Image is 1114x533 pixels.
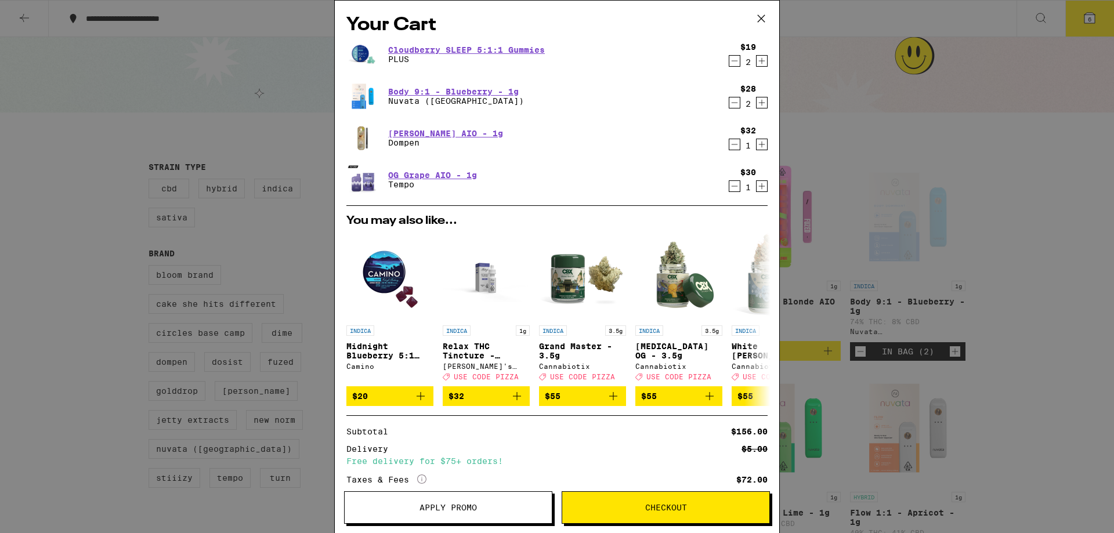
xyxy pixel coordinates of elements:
a: Open page for White Walker OG - 3.5g from Cannabiotix [732,233,819,386]
a: [PERSON_NAME] AIO - 1g [388,129,503,138]
span: Apply Promo [419,503,477,512]
span: $32 [449,391,464,401]
div: 2 [740,99,756,108]
img: Nuvata (CA) - Body 9:1 - Blueberry - 1g [346,80,379,113]
div: 2 [740,57,756,67]
button: Increment [756,139,768,150]
img: PLUS - Cloudberry SLEEP 5:1:1 Gummies [346,38,379,71]
div: Cannabiotix [732,362,819,370]
div: [PERSON_NAME]'s Medicinals [443,362,530,370]
button: Apply Promo [344,491,552,524]
button: Add to bag [443,386,530,406]
p: Grand Master - 3.5g [539,342,626,360]
span: $55 [737,391,753,401]
div: Cannabiotix [539,362,626,370]
span: USE CODE PIZZA [550,373,615,380]
div: $19 [740,42,756,52]
h2: You may also like... [346,215,768,227]
h2: Your Cart [346,12,768,38]
p: White [PERSON_NAME] - 3.5g [732,342,819,360]
p: 3.5g [701,325,722,336]
div: $32 [740,126,756,135]
a: Cloudberry SLEEP 5:1:1 Gummies [388,45,545,55]
a: Open page for Jet Lag OG - 3.5g from Cannabiotix [635,233,722,386]
a: OG Grape AIO - 1g [388,171,477,180]
p: 3.5g [605,325,626,336]
img: Cannabiotix - Jet Lag OG - 3.5g [635,233,722,320]
a: Open page for Relax THC Tincture - 1000mg from Mary's Medicinals [443,233,530,386]
button: Decrement [729,55,740,67]
button: Add to bag [635,386,722,406]
p: Nuvata ([GEOGRAPHIC_DATA]) [388,96,524,106]
p: [MEDICAL_DATA] OG - 3.5g [635,342,722,360]
button: Checkout [562,491,770,524]
button: Decrement [729,97,740,108]
button: Add to bag [539,386,626,406]
button: Decrement [729,139,740,150]
p: Relax THC Tincture - 1000mg [443,342,530,360]
div: $28 [740,84,756,93]
div: Delivery [346,445,396,453]
p: INDICA [443,325,471,336]
span: $55 [641,391,657,401]
span: $20 [352,391,368,401]
img: Tempo - OG Grape AIO - 1g [346,164,379,196]
p: 1g [516,325,530,336]
a: Body 9:1 - Blueberry - 1g [388,87,524,96]
p: PLUS [388,55,545,64]
div: Cannabiotix [635,362,722,370]
img: Mary's Medicinals - Relax THC Tincture - 1000mg [443,233,530,320]
div: Camino [346,362,433,370]
a: Open page for Midnight Blueberry 5:1 Sleep Gummies from Camino [346,233,433,386]
div: $156.00 [731,427,768,436]
div: Free delivery for $75+ orders! [346,457,768,465]
span: USE CODE PIZZA [743,373,808,380]
div: $30 [740,168,756,177]
p: Midnight Blueberry 5:1 Sleep Gummies [346,342,433,360]
div: $5.00 [742,445,768,453]
span: $55 [545,391,560,401]
img: Cannabiotix - White Walker OG - 3.5g [732,233,819,320]
button: Add to bag [732,386,819,406]
p: INDICA [732,325,759,336]
div: 1 [740,141,756,150]
div: Subtotal [346,427,396,436]
img: Cannabiotix - Grand Master - 3.5g [539,233,626,320]
p: INDICA [539,325,567,336]
p: Dompen [388,138,503,147]
button: Increment [756,55,768,67]
div: 1 [740,183,756,192]
div: $72.00 [736,476,768,484]
img: Dompen - King Louis XIII AIO - 1g [346,122,379,154]
p: INDICA [635,325,663,336]
a: Open page for Grand Master - 3.5g from Cannabiotix [539,233,626,386]
p: Tempo [388,180,477,189]
button: Decrement [729,180,740,192]
button: Increment [756,97,768,108]
span: USE CODE PIZZA [454,373,519,380]
span: USE CODE PIZZA [646,373,711,380]
span: Checkout [645,503,687,512]
img: Camino - Midnight Blueberry 5:1 Sleep Gummies [346,233,433,320]
button: Increment [756,180,768,192]
button: Add to bag [346,386,433,406]
div: Taxes & Fees [346,474,426,485]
